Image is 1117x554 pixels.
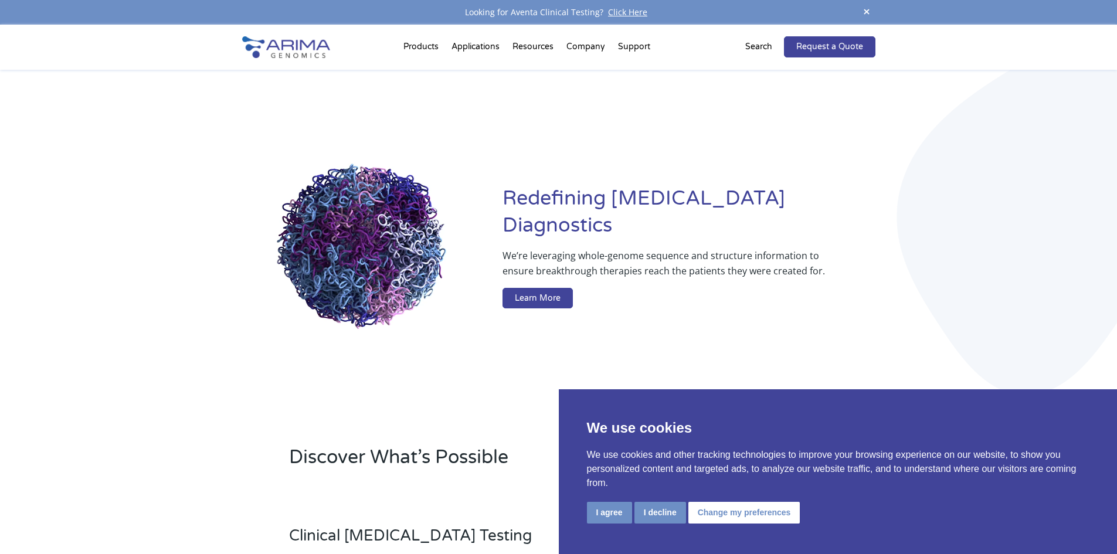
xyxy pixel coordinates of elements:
[503,185,875,248] h1: Redefining [MEDICAL_DATA] Diagnostics
[587,448,1089,490] p: We use cookies and other tracking technologies to improve your browsing experience on our website...
[503,288,573,309] a: Learn More
[688,502,800,524] button: Change my preferences
[289,526,608,554] h3: Clinical [MEDICAL_DATA] Testing
[289,444,708,480] h2: Discover What’s Possible
[587,502,632,524] button: I agree
[503,248,828,288] p: We’re leveraging whole-genome sequence and structure information to ensure breakthrough therapies...
[242,36,330,58] img: Arima-Genomics-logo
[242,5,875,20] div: Looking for Aventa Clinical Testing?
[634,502,686,524] button: I decline
[587,417,1089,439] p: We use cookies
[603,6,652,18] a: Click Here
[745,39,772,55] p: Search
[784,36,875,57] a: Request a Quote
